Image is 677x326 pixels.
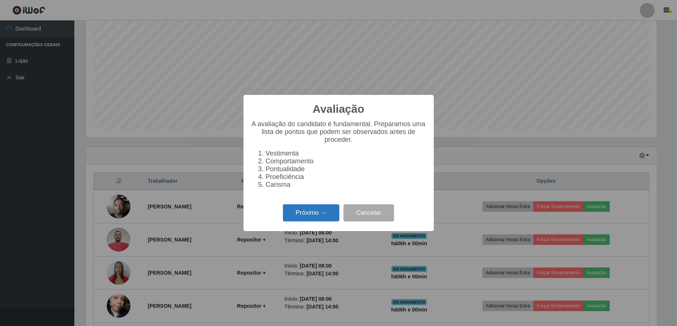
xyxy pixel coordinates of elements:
[266,173,426,181] li: Proeficiência
[266,165,426,173] li: Pontualidade
[266,181,426,189] li: Carisma
[313,102,364,116] h2: Avaliação
[283,204,339,222] button: Próximo →
[266,157,426,165] li: Comportamento
[344,204,394,222] button: Cancelar
[251,120,426,144] p: A avaliação do candidato é fundamental. Preparamos uma lista de pontos que podem ser observados a...
[266,150,426,157] li: Vestimenta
